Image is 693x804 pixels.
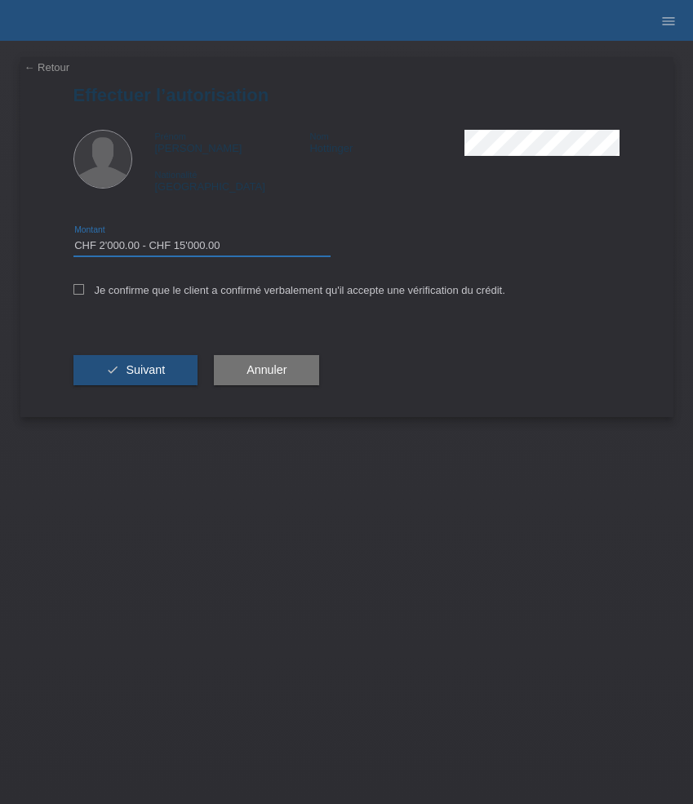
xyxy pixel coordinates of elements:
[155,130,310,154] div: [PERSON_NAME]
[73,284,505,296] label: Je confirme que le client a confirmé verbalement qu'il accepte une vérification du crédit.
[73,85,620,105] h1: Effectuer l’autorisation
[247,363,287,376] span: Annuler
[660,13,677,29] i: menu
[155,131,187,141] span: Prénom
[126,363,165,376] span: Suivant
[309,130,464,154] div: Hottinger
[155,168,310,193] div: [GEOGRAPHIC_DATA]
[652,16,685,25] a: menu
[214,355,319,386] button: Annuler
[106,363,119,376] i: check
[155,170,198,180] span: Nationalité
[24,61,70,73] a: ← Retour
[309,131,328,141] span: Nom
[73,355,198,386] button: check Suivant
